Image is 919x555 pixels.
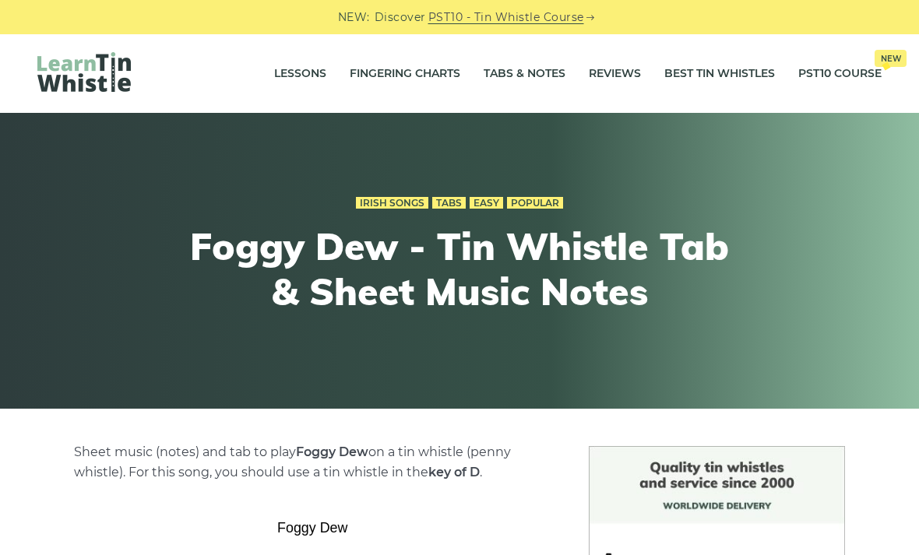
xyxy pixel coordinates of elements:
strong: Foggy Dew [296,444,368,459]
span: New [875,50,907,67]
a: Irish Songs [356,197,428,209]
h1: Foggy Dew - Tin Whistle Tab & Sheet Music Notes [173,224,746,314]
a: Tabs & Notes [484,54,565,93]
img: LearnTinWhistle.com [37,52,131,92]
a: Lessons [274,54,326,93]
a: Best Tin Whistles [664,54,775,93]
a: Popular [507,197,563,209]
a: Tabs [432,197,466,209]
a: Reviews [589,54,641,93]
a: Fingering Charts [350,54,460,93]
a: Easy [470,197,503,209]
strong: key of D [428,465,480,479]
p: Sheet music (notes) and tab to play on a tin whistle (penny whistle). For this song, you should u... [74,442,551,483]
a: PST10 CourseNew [798,54,882,93]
